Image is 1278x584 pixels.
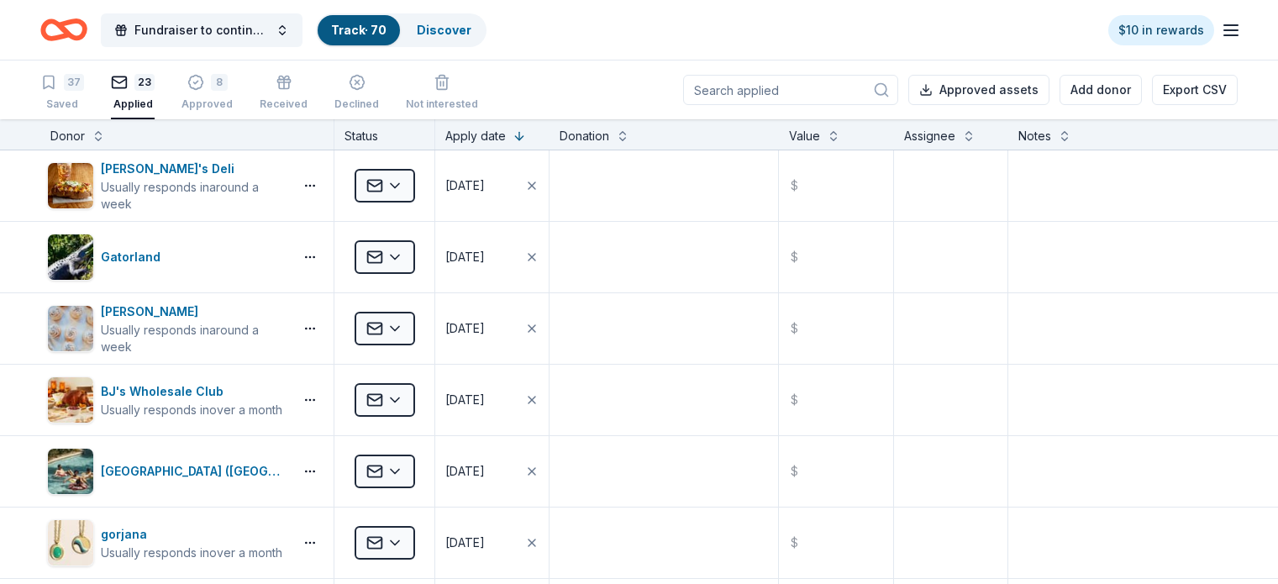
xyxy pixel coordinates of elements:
[1108,15,1214,45] a: $10 in rewards
[435,365,549,435] button: [DATE]
[445,247,485,267] div: [DATE]
[101,545,282,561] div: Usually responds in over a month
[40,10,87,50] a: Home
[445,176,485,196] div: [DATE]
[101,13,302,47] button: Fundraiser to continue KIDpreneur Marketplaces
[181,97,233,111] div: Approved
[101,159,287,179] div: [PERSON_NAME]'s Deli
[101,461,287,481] div: [GEOGRAPHIC_DATA] ([GEOGRAPHIC_DATA])
[134,74,155,91] div: 23
[50,126,85,146] div: Donor
[904,126,955,146] div: Assignee
[435,293,549,364] button: [DATE]
[40,97,84,111] div: Saved
[683,75,898,105] input: Search applied
[1018,126,1051,146] div: Notes
[334,119,435,150] div: Status
[101,179,287,213] div: Usually responds in around a week
[445,533,485,553] div: [DATE]
[111,67,155,119] button: 23Applied
[435,508,549,578] button: [DATE]
[1060,75,1142,105] button: Add donor
[435,150,549,221] button: [DATE]
[48,306,93,351] img: Image for Alessi Bakery
[211,74,228,91] div: 8
[1152,75,1238,105] button: Export CSV
[101,302,287,322] div: [PERSON_NAME]
[260,97,308,111] div: Received
[47,448,287,495] button: Image for Four Seasons Resort (Orlando)[GEOGRAPHIC_DATA] ([GEOGRAPHIC_DATA])
[101,247,167,267] div: Gatorland
[334,97,379,111] div: Declined
[316,13,486,47] button: Track· 70Discover
[47,302,287,355] button: Image for Alessi Bakery[PERSON_NAME]Usually responds inaround a week
[48,163,93,208] img: Image for Jason's Deli
[435,436,549,507] button: [DATE]
[64,74,84,91] div: 37
[40,67,84,119] button: 37Saved
[445,461,485,481] div: [DATE]
[134,20,269,40] span: Fundraiser to continue KIDpreneur Marketplaces
[47,159,287,213] button: Image for Jason's Deli[PERSON_NAME]'s DeliUsually responds inaround a week
[331,23,387,37] a: Track· 70
[101,524,282,545] div: gorjana
[435,222,549,292] button: [DATE]
[47,234,287,281] button: Image for GatorlandGatorland
[101,381,282,402] div: BJ's Wholesale Club
[560,126,609,146] div: Donation
[406,97,478,111] div: Not interested
[445,126,506,146] div: Apply date
[48,377,93,423] img: Image for BJ's Wholesale Club
[48,449,93,494] img: Image for Four Seasons Resort (Orlando)
[445,390,485,410] div: [DATE]
[181,67,233,119] button: 8Approved
[789,126,820,146] div: Value
[334,67,379,119] button: Declined
[101,322,287,355] div: Usually responds in around a week
[406,67,478,119] button: Not interested
[47,376,287,424] button: Image for BJ's Wholesale ClubBJ's Wholesale ClubUsually responds inover a month
[48,520,93,566] img: Image for gorjana
[111,97,155,111] div: Applied
[417,23,471,37] a: Discover
[908,75,1049,105] button: Approved assets
[260,67,308,119] button: Received
[47,519,287,566] button: Image for gorjanagorjanaUsually responds inover a month
[48,234,93,280] img: Image for Gatorland
[445,318,485,339] div: [DATE]
[101,402,282,418] div: Usually responds in over a month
